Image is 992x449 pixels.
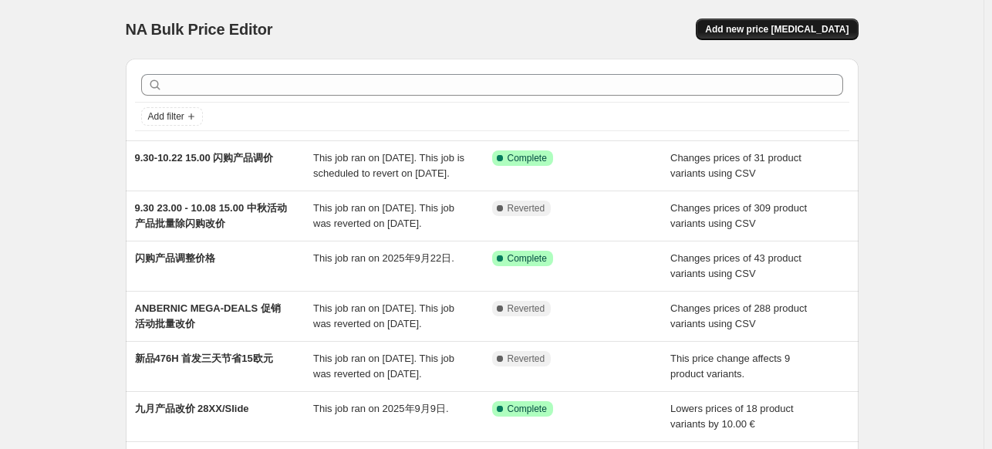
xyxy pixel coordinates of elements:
span: Changes prices of 288 product variants using CSV [670,302,807,329]
span: Reverted [508,302,545,315]
span: Add new price [MEDICAL_DATA] [705,23,849,35]
span: Complete [508,403,547,415]
span: 9.30 23.00 - 10.08 15.00 中秋活动产品批量除闪购改价 [135,202,287,229]
span: This job ran on [DATE]. This job was reverted on [DATE]. [313,202,454,229]
span: Lowers prices of 18 product variants by 10.00 € [670,403,794,430]
span: Changes prices of 31 product variants using CSV [670,152,801,179]
span: 闪购产品调整价格 [135,252,215,264]
span: This job ran on [DATE]. This job is scheduled to revert on [DATE]. [313,152,464,179]
span: ANBERNIC MEGA-DEALS 促销活动批量改价 [135,302,281,329]
span: Complete [508,152,547,164]
span: Add filter [148,110,184,123]
span: Changes prices of 43 product variants using CSV [670,252,801,279]
span: This job ran on 2025年9月22日. [313,252,454,264]
button: Add filter [141,107,203,126]
span: 9.30-10.22 15.00 闪购产品调价 [135,152,274,164]
span: This job ran on [DATE]. This job was reverted on [DATE]. [313,302,454,329]
span: Complete [508,252,547,265]
span: 新品476H 首发三天节省15欧元 [135,353,273,364]
span: Reverted [508,353,545,365]
span: 九月产品改价 28XX/Slide [135,403,249,414]
span: Reverted [508,202,545,214]
span: NA Bulk Price Editor [126,21,273,38]
span: This job ran on 2025年9月9日. [313,403,449,414]
span: This job ran on [DATE]. This job was reverted on [DATE]. [313,353,454,380]
span: This price change affects 9 product variants. [670,353,790,380]
button: Add new price [MEDICAL_DATA] [696,19,858,40]
span: Changes prices of 309 product variants using CSV [670,202,807,229]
